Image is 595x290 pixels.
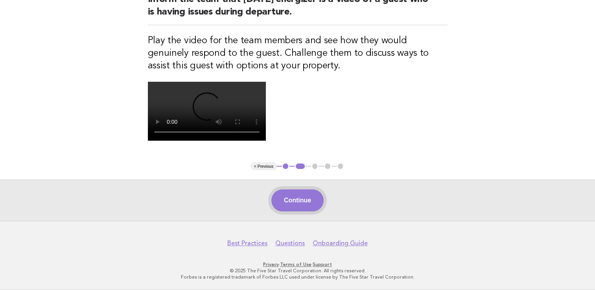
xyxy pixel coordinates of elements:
[280,262,311,267] a: Terms of Use
[251,162,276,170] button: < Previous
[271,189,324,211] button: Continue
[295,162,306,170] button: 2
[57,268,538,274] p: © 2025 The Five Star Travel Corporation. All rights reserved.
[282,162,289,170] button: 1
[57,261,538,268] p: · ·
[148,35,448,72] h3: Play the video for the team members and see how they would genuinely respond to the guest. Challe...
[275,239,305,247] a: Questions
[227,239,267,247] a: Best Practices
[313,262,332,267] a: Support
[263,262,279,267] a: Privacy
[57,274,538,280] p: Forbes is a registered trademark of Forbes LLC used under license by The Five Star Travel Corpora...
[313,239,368,247] a: Onboarding Guide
